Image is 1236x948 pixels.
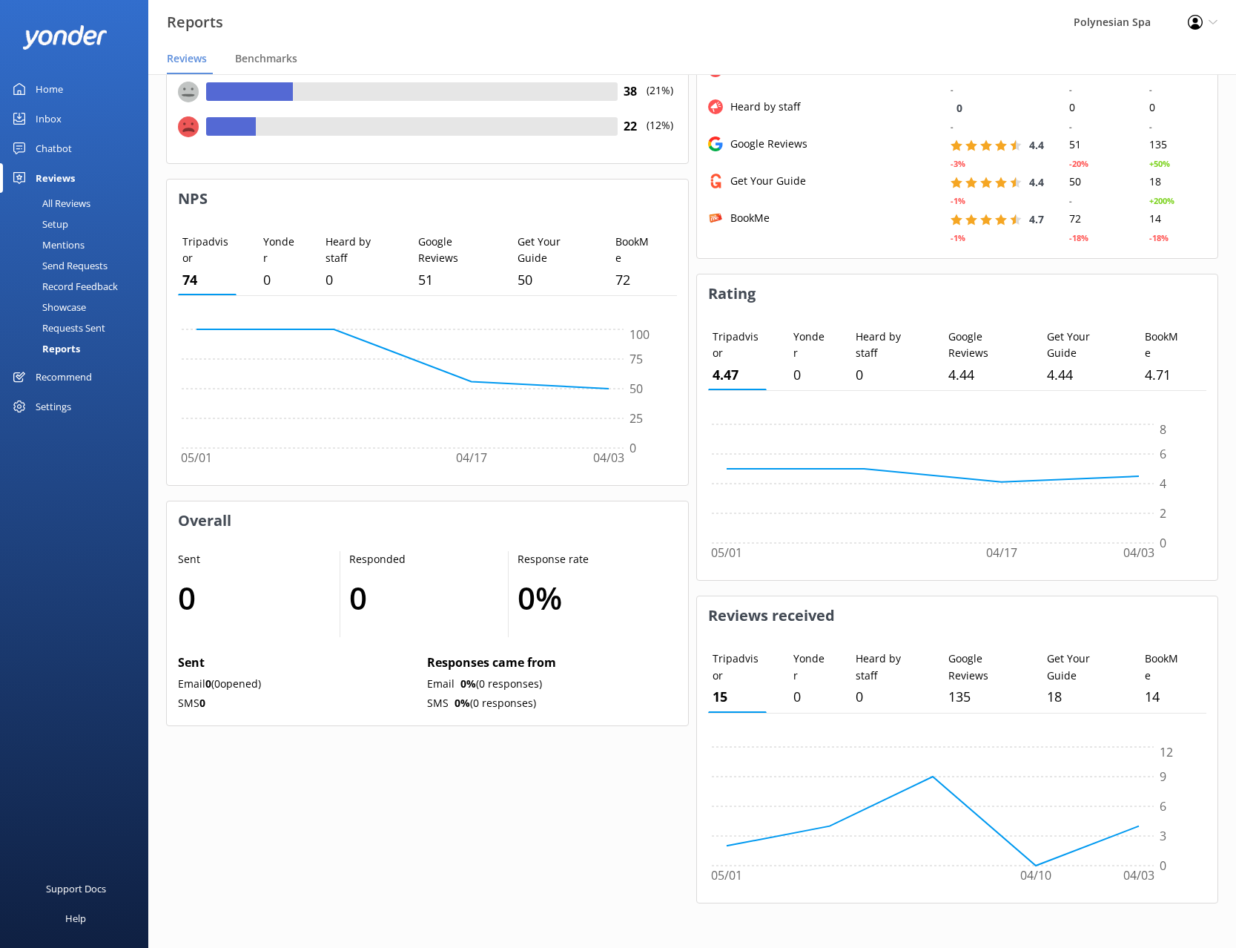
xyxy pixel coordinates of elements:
div: Settings [36,392,71,421]
b: 0 [205,677,211,691]
div: Help [65,903,86,933]
p: Sent [178,551,325,567]
div: -1% [950,194,965,207]
div: Heard by staff [723,99,800,115]
tspan: 05/01 [711,867,742,883]
p: Responses came from [427,654,670,673]
h1: 0 % [518,573,661,622]
p: BookMe [1145,651,1180,684]
div: Send Requests [9,255,108,276]
span: 4.7 [1028,212,1043,226]
p: BookMe [615,234,650,267]
div: +200% [1149,194,1174,207]
p: 0 [856,686,917,708]
p: SMS [178,695,421,711]
div: Inbox [36,104,62,134]
div: BookMe [723,210,770,226]
tspan: 3 [1160,828,1166,844]
h3: Reviews received [697,596,1218,635]
div: - [1149,119,1151,133]
div: 50 [1057,173,1137,191]
p: 4 [1047,364,1114,386]
div: 0 [1057,99,1137,117]
span: Benchmarks [235,51,297,66]
div: grid [697,24,1218,247]
img: yonder-white-logo.png [22,25,108,50]
p: 135 [948,686,1017,708]
span: 0 [956,64,962,78]
b: 0 [199,696,205,710]
div: Reviews [36,163,75,193]
p: Heard by staff [325,234,387,267]
p: 0 [325,269,387,291]
p: Google Reviews [948,329,1017,362]
div: -3% [950,157,965,170]
tspan: 2 [1160,505,1166,521]
a: Mentions [9,234,148,255]
p: Heard by staff [856,651,917,684]
p: (0 responses) [455,695,536,711]
p: 0 [793,686,824,708]
span: 4.4 [1028,138,1043,152]
tspan: 75 [629,351,643,367]
p: Heard by staff [856,329,917,362]
p: 15 [713,686,762,708]
p: Tripadvisor [713,651,762,684]
p: Email ( 0 opened) [178,676,421,692]
div: Chatbot [36,134,72,163]
div: Mentions [9,234,85,255]
tspan: 0 [1160,858,1166,874]
a: Reports [9,338,148,359]
p: 4 [948,364,1017,386]
div: 51 [1057,136,1137,154]
b: 0 % [460,677,476,691]
span: 0 [956,101,962,115]
div: -20% [1068,157,1088,170]
div: - [1068,194,1071,207]
div: Requests Sent [9,317,105,338]
span: Reviews [167,51,207,66]
div: -1% [950,231,965,244]
p: Yonder [263,234,294,267]
div: Showcase [9,297,86,317]
p: BookMe [1145,329,1180,362]
div: Yonder [723,62,766,78]
div: 14 [1137,210,1217,228]
div: Recommend [36,362,92,392]
div: Record Feedback [9,276,118,297]
div: 135 [1137,136,1217,154]
h3: NPS [167,180,688,218]
p: Email [427,676,455,692]
p: 50 [518,269,584,291]
p: 51 [418,269,486,291]
p: Yonder [793,651,824,684]
tspan: 8 [1160,422,1166,438]
span: 4.4 [1028,175,1043,189]
p: Get Your Guide [518,234,584,267]
h1: 0 [178,573,325,622]
p: Responded [349,551,493,567]
h3: Reports [167,10,223,34]
tspan: 04/17 [985,545,1017,562]
tspan: 05/01 [711,545,742,562]
tspan: 50 [629,381,643,397]
a: All Reviews [9,193,148,214]
p: Tripadvisor [713,329,762,362]
div: 0 [1137,99,1217,117]
div: +50% [1149,157,1169,170]
tspan: 9 [1160,768,1166,785]
p: Get Your Guide [1047,329,1114,362]
tspan: 05/01 [181,450,212,467]
div: - [1068,82,1071,96]
div: Reports [9,338,80,359]
tspan: 0 [629,440,636,456]
a: Setup [9,214,148,234]
p: 5 [1145,364,1180,386]
div: 72 [1057,210,1137,228]
p: (21%) [644,82,677,117]
p: 0 [793,364,824,386]
div: Setup [9,214,68,234]
p: 0 [263,269,294,291]
div: 18 [1137,173,1217,191]
a: Record Feedback [9,276,148,297]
